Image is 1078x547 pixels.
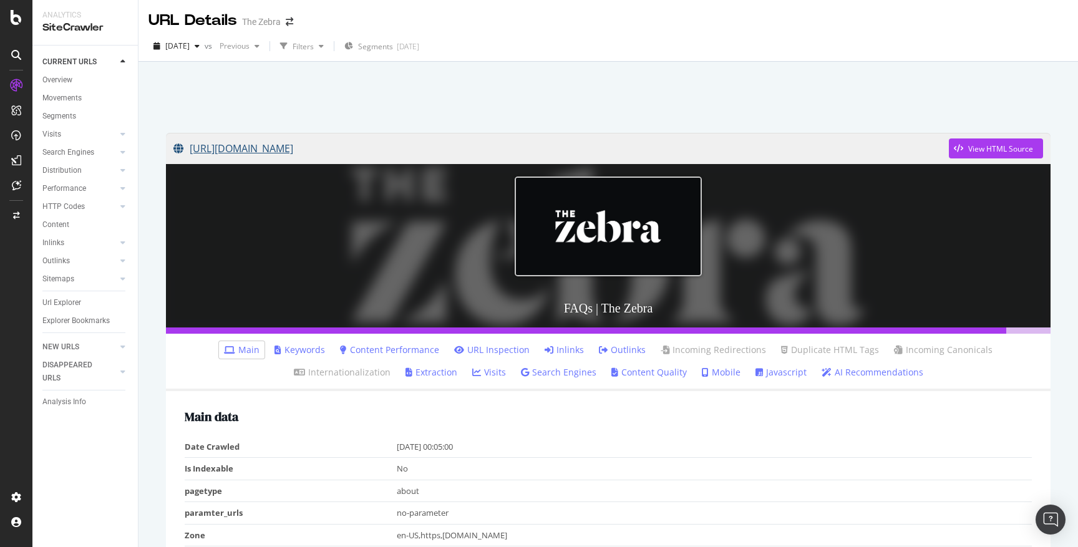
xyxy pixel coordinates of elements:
[397,524,1032,546] td: en-US,https,[DOMAIN_NAME]
[185,410,1032,424] h2: Main data
[397,480,1032,502] td: about
[293,41,314,52] div: Filters
[515,177,702,276] img: FAQs | The Zebra
[822,366,923,379] a: AI Recommendations
[1036,505,1066,535] div: Open Intercom Messenger
[173,133,949,164] a: [URL][DOMAIN_NAME]
[42,74,129,87] a: Overview
[42,395,129,409] a: Analysis Info
[42,21,128,35] div: SiteCrawler
[42,200,117,213] a: HTTP Codes
[242,16,281,28] div: The Zebra
[42,146,94,159] div: Search Engines
[472,366,506,379] a: Visits
[42,218,129,231] a: Content
[185,480,397,502] td: pagetype
[611,366,687,379] a: Content Quality
[165,41,190,51] span: 2025 Sep. 5th
[42,92,82,105] div: Movements
[397,502,1032,525] td: no-parameter
[968,143,1033,154] div: View HTML Source
[42,56,97,69] div: CURRENT URLS
[42,128,61,141] div: Visits
[42,314,129,327] a: Explorer Bookmarks
[42,341,79,354] div: NEW URLS
[42,182,86,195] div: Performance
[42,200,85,213] div: HTTP Codes
[397,436,1032,458] td: [DATE] 00:05:00
[42,273,74,286] div: Sitemaps
[42,236,64,249] div: Inlinks
[294,366,391,379] a: Internationalization
[42,56,117,69] a: CURRENT URLS
[42,236,117,249] a: Inlinks
[397,41,419,52] div: [DATE]
[661,344,766,356] a: Incoming Redirections
[42,74,72,87] div: Overview
[42,395,86,409] div: Analysis Info
[42,254,70,268] div: Outlinks
[42,110,76,123] div: Segments
[42,10,128,21] div: Analytics
[42,146,117,159] a: Search Engines
[166,289,1051,327] h3: FAQs | The Zebra
[521,366,596,379] a: Search Engines
[215,41,250,51] span: Previous
[205,41,215,51] span: vs
[215,36,265,56] button: Previous
[949,138,1043,158] button: View HTML Source
[286,17,293,26] div: arrow-right-arrow-left
[185,458,397,480] td: Is Indexable
[339,36,424,56] button: Segments[DATE]
[599,344,646,356] a: Outlinks
[275,36,329,56] button: Filters
[755,366,807,379] a: Javascript
[42,164,117,177] a: Distribution
[42,359,117,385] a: DISAPPEARED URLS
[894,344,993,356] a: Incoming Canonicals
[148,36,205,56] button: [DATE]
[781,344,879,356] a: Duplicate HTML Tags
[702,366,741,379] a: Mobile
[42,128,117,141] a: Visits
[340,344,439,356] a: Content Performance
[405,366,457,379] a: Extraction
[42,341,117,354] a: NEW URLS
[185,524,397,546] td: Zone
[545,344,584,356] a: Inlinks
[42,359,105,385] div: DISAPPEARED URLS
[42,218,69,231] div: Content
[42,110,129,123] a: Segments
[42,164,82,177] div: Distribution
[42,273,117,286] a: Sitemaps
[42,92,129,105] a: Movements
[42,182,117,195] a: Performance
[185,436,397,458] td: Date Crawled
[358,41,393,52] span: Segments
[148,10,237,31] div: URL Details
[42,296,81,309] div: Url Explorer
[42,314,110,327] div: Explorer Bookmarks
[397,458,1032,480] td: No
[454,344,530,356] a: URL Inspection
[274,344,325,356] a: Keywords
[42,296,129,309] a: Url Explorer
[185,502,397,525] td: paramter_urls
[224,344,260,356] a: Main
[42,254,117,268] a: Outlinks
